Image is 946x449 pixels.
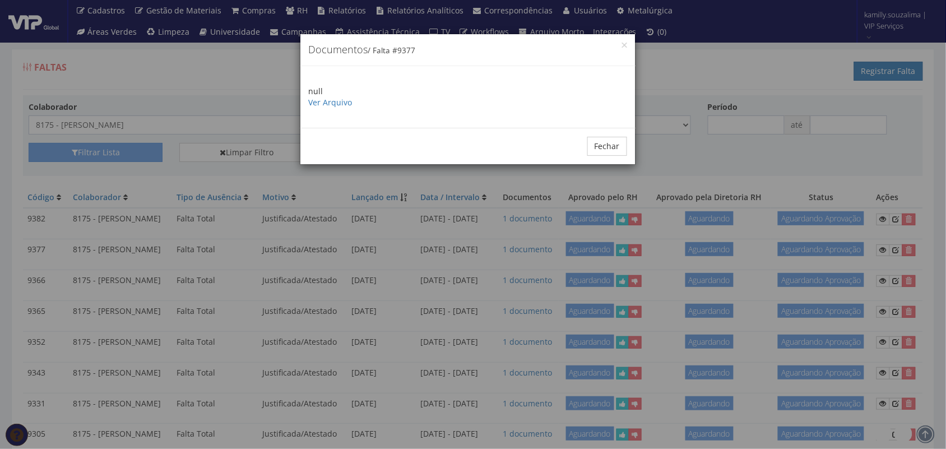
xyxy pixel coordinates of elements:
[587,137,627,156] button: Fechar
[309,86,627,108] p: null
[368,45,416,55] small: / Falta #
[309,97,353,108] a: Ver Arquivo
[309,43,627,57] h4: Documentos
[398,45,416,55] span: 9377
[622,43,627,48] button: Close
